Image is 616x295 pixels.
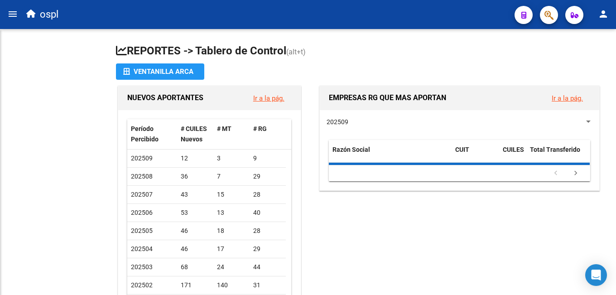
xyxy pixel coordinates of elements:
[181,244,210,254] div: 46
[530,146,580,153] span: Total Transferido
[131,281,153,289] span: 202502
[177,119,213,149] datatable-header-cell: # CUILES Nuevos
[526,140,590,170] datatable-header-cell: Total Transferido
[181,208,210,218] div: 53
[217,153,246,164] div: 3
[213,119,250,149] datatable-header-cell: # MT
[181,153,210,164] div: 12
[116,44,602,59] h1: REPORTES -> Tablero de Control
[40,5,58,24] span: ospl
[452,140,499,170] datatable-header-cell: CUIT
[253,153,282,164] div: 9
[217,262,246,272] div: 24
[253,189,282,200] div: 28
[217,244,246,254] div: 17
[253,226,282,236] div: 28
[217,171,246,182] div: 7
[181,189,210,200] div: 43
[217,125,231,132] span: # MT
[332,146,370,153] span: Razón Social
[329,93,446,102] span: EMPRESAS RG QUE MAS APORTAN
[7,9,18,19] mat-icon: menu
[217,189,246,200] div: 15
[181,125,207,143] span: # CUILES Nuevos
[253,280,282,290] div: 31
[131,227,153,234] span: 202505
[552,94,583,102] a: Ir a la pág.
[116,63,204,80] button: Ventanilla ARCA
[598,9,609,19] mat-icon: person
[131,245,153,252] span: 202504
[499,140,526,170] datatable-header-cell: CUILES
[544,90,590,106] button: Ir a la pág.
[181,226,210,236] div: 46
[181,171,210,182] div: 36
[131,155,153,162] span: 202509
[253,244,282,254] div: 29
[585,264,607,286] div: Open Intercom Messenger
[131,209,153,216] span: 202506
[181,280,210,290] div: 171
[253,94,284,102] a: Ir a la pág.
[327,118,348,126] span: 202509
[250,119,286,149] datatable-header-cell: # RG
[567,169,584,179] a: go to next page
[131,263,153,271] span: 202503
[286,48,306,56] span: (alt+t)
[253,171,282,182] div: 29
[127,119,177,149] datatable-header-cell: Período Percibido
[127,93,203,102] span: NUEVOS APORTANTES
[131,191,153,198] span: 202507
[503,146,524,153] span: CUILES
[131,173,153,180] span: 202508
[253,208,282,218] div: 40
[217,208,246,218] div: 13
[123,63,197,80] div: Ventanilla ARCA
[246,90,292,106] button: Ir a la pág.
[131,125,159,143] span: Período Percibido
[253,262,282,272] div: 44
[253,125,267,132] span: # RG
[547,169,564,179] a: go to previous page
[217,226,246,236] div: 18
[181,262,210,272] div: 68
[329,140,452,170] datatable-header-cell: Razón Social
[217,280,246,290] div: 140
[455,146,469,153] span: CUIT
